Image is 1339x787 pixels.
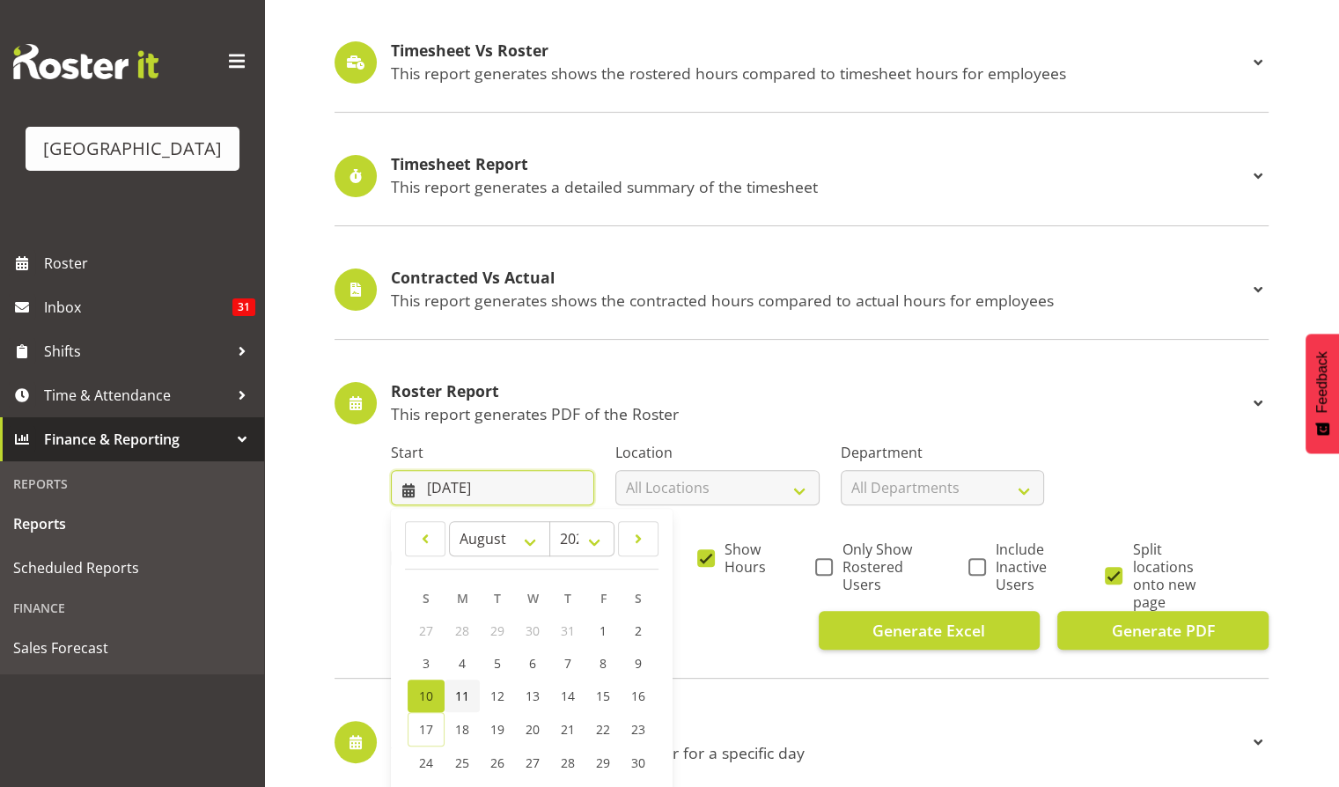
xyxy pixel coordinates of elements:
a: 20 [515,712,550,747]
span: 27 [526,754,540,771]
span: S [423,590,430,607]
span: 29 [596,754,610,771]
span: 5 [494,655,501,672]
span: Reports [13,511,251,537]
a: 16 [621,680,656,712]
a: 30 [621,747,656,779]
span: 11 [455,688,469,704]
button: Feedback - Show survey [1306,334,1339,453]
span: F [600,590,607,607]
a: 22 [585,712,621,747]
span: 14 [561,688,575,704]
span: Generate Excel [872,619,985,642]
div: Reports [4,466,260,502]
span: 28 [455,622,469,639]
span: 30 [526,622,540,639]
p: This report generates a detailed summary of the timesheet [391,177,1247,196]
label: Start [391,442,594,463]
img: Rosterit website logo [13,44,158,79]
h4: Roster Report (Daily) [391,723,1247,740]
span: 25 [455,754,469,771]
p: This report generates shows the contracted hours compared to actual hours for employees [391,291,1247,310]
span: Shifts [44,338,229,364]
span: Only Show Rostered Users [833,541,919,593]
span: 29 [490,622,504,639]
span: Include Inactive Users [986,541,1056,593]
p: This report generates shows the rostered hours compared to timesheet hours for employees [391,63,1247,83]
a: 4 [445,647,480,680]
a: 15 [585,680,621,712]
span: 12 [490,688,504,704]
label: Department [841,442,1044,463]
span: 7 [564,655,571,672]
span: Scheduled Reports [13,555,251,581]
span: 23 [631,721,645,738]
a: 18 [445,712,480,747]
span: 3 [423,655,430,672]
span: 21 [561,721,575,738]
a: 1 [585,614,621,647]
p: This report generates PDF of the Roster for a specific day [391,743,1247,762]
a: 19 [480,712,515,747]
span: 30 [631,754,645,771]
a: 11 [445,680,480,712]
span: 20 [526,721,540,738]
span: Show Hours [715,541,766,576]
p: This report generates PDF of the Roster [391,404,1247,423]
span: Generate PDF [1111,619,1214,642]
span: S [635,590,642,607]
button: Generate Excel [819,611,1040,650]
a: 17 [408,712,445,747]
span: Sales Forecast [13,635,251,661]
div: Finance [4,590,260,626]
a: 28 [550,747,585,779]
span: 4 [459,655,466,672]
a: 10 [408,680,445,712]
div: Roster Report (Daily) This report generates PDF of the Roster for a specific day [335,721,1269,763]
a: Sales Forecast [4,626,260,670]
span: 16 [631,688,645,704]
span: Feedback [1314,351,1330,413]
span: 13 [526,688,540,704]
span: 6 [529,655,536,672]
span: W [527,590,539,607]
a: 5 [480,647,515,680]
a: 25 [445,747,480,779]
div: Timesheet Report This report generates a detailed summary of the timesheet [335,155,1269,197]
span: 28 [561,754,575,771]
span: 19 [490,721,504,738]
span: Inbox [44,294,232,320]
span: 15 [596,688,610,704]
a: 27 [515,747,550,779]
span: 24 [419,754,433,771]
span: M [457,590,468,607]
a: 6 [515,647,550,680]
span: Time & Attendance [44,382,229,408]
span: 10 [419,688,433,704]
div: Contracted Vs Actual This report generates shows the contracted hours compared to actual hours fo... [335,268,1269,311]
div: Roster Report This report generates PDF of the Roster [335,382,1269,424]
span: 31 [561,622,575,639]
a: 29 [585,747,621,779]
a: Scheduled Reports [4,546,260,590]
h4: Timesheet Vs Roster [391,42,1247,60]
div: [GEOGRAPHIC_DATA] [43,136,222,162]
a: 3 [408,647,445,680]
a: 2 [621,614,656,647]
div: Timesheet Vs Roster This report generates shows the rostered hours compared to timesheet hours fo... [335,41,1269,84]
a: 9 [621,647,656,680]
span: 17 [419,721,433,738]
a: 7 [550,647,585,680]
span: 31 [232,298,255,316]
span: 2 [635,622,642,639]
a: Reports [4,502,260,546]
button: Generate PDF [1057,611,1269,650]
span: T [564,590,571,607]
a: 8 [585,647,621,680]
span: 9 [635,655,642,672]
a: 23 [621,712,656,747]
span: 1 [600,622,607,639]
span: 22 [596,721,610,738]
h4: Contracted Vs Actual [391,269,1247,287]
input: Click to select... [391,470,594,505]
